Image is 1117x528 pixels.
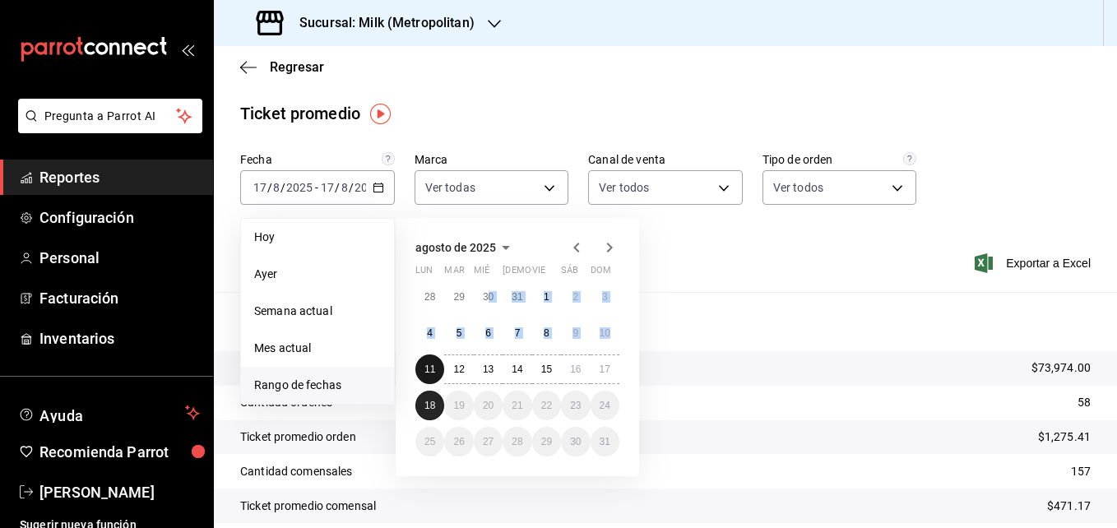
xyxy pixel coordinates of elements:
[591,282,619,312] button: 3 de agosto de 2025
[485,327,491,339] abbr: 6 de agosto de 2025
[503,265,600,282] abbr: jueves
[978,253,1091,273] span: Exportar a Excel
[280,181,285,194] span: /
[561,391,590,420] button: 23 de agosto de 2025
[1071,463,1091,480] p: 157
[254,377,381,394] span: Rango de fechas
[483,364,494,375] abbr: 13 de agosto de 2025
[320,181,335,194] input: --
[541,436,552,447] abbr: 29 de agosto de 2025
[600,436,610,447] abbr: 31 de agosto de 2025
[39,403,178,423] span: Ayuda
[254,266,381,283] span: Ayer
[240,428,356,446] p: Ticket promedio orden
[415,282,444,312] button: 28 de julio de 2025
[1078,394,1091,411] p: 58
[240,154,395,165] label: Fecha
[561,282,590,312] button: 2 de agosto de 2025
[591,354,619,384] button: 17 de agosto de 2025
[415,241,496,254] span: agosto de 2025
[424,400,435,411] abbr: 18 de agosto de 2025
[541,400,552,411] abbr: 22 de agosto de 2025
[503,318,531,348] button: 7 de agosto de 2025
[370,104,391,124] button: Tooltip marker
[254,303,381,320] span: Semana actual
[457,327,462,339] abbr: 5 de agosto de 2025
[903,152,916,165] svg: Todas las órdenes contabilizan 1 comensal a excepción de órdenes de mesa con comensales obligator...
[425,179,475,196] span: Ver todas
[453,436,464,447] abbr: 26 de agosto de 2025
[541,364,552,375] abbr: 15 de agosto de 2025
[474,282,503,312] button: 30 de julio de 2025
[544,327,549,339] abbr: 8 de agosto de 2025
[415,427,444,456] button: 25 de agosto de 2025
[570,436,581,447] abbr: 30 de agosto de 2025
[503,427,531,456] button: 28 de agosto de 2025
[474,391,503,420] button: 20 de agosto de 2025
[591,318,619,348] button: 10 de agosto de 2025
[415,154,569,165] label: Marca
[341,181,349,194] input: --
[444,265,464,282] abbr: martes
[483,400,494,411] abbr: 20 de agosto de 2025
[483,291,494,303] abbr: 30 de julio de 2025
[503,354,531,384] button: 14 de agosto de 2025
[181,43,194,56] button: open_drawer_menu
[335,181,340,194] span: /
[272,181,280,194] input: --
[453,291,464,303] abbr: 29 de julio de 2025
[453,364,464,375] abbr: 12 de agosto de 2025
[532,282,561,312] button: 1 de agosto de 2025
[515,327,521,339] abbr: 7 de agosto de 2025
[12,119,202,137] a: Pregunta a Parrot AI
[39,441,200,463] span: Recomienda Parrot
[600,364,610,375] abbr: 17 de agosto de 2025
[39,166,200,188] span: Reportes
[591,265,611,282] abbr: domingo
[600,327,610,339] abbr: 10 de agosto de 2025
[474,427,503,456] button: 27 de agosto de 2025
[240,498,376,515] p: Ticket promedio comensal
[444,427,473,456] button: 26 de agosto de 2025
[354,181,382,194] input: ----
[444,354,473,384] button: 12 de agosto de 2025
[570,364,581,375] abbr: 16 de agosto de 2025
[415,391,444,420] button: 18 de agosto de 2025
[254,229,381,246] span: Hoy
[427,327,433,339] abbr: 4 de agosto de 2025
[267,181,272,194] span: /
[44,108,177,125] span: Pregunta a Parrot AI
[253,181,267,194] input: --
[1047,498,1091,515] p: $471.17
[1031,359,1091,377] p: $73,974.00
[762,154,917,165] label: Tipo de orden
[588,154,743,165] label: Canal de venta
[39,327,200,350] span: Inventarios
[561,354,590,384] button: 16 de agosto de 2025
[572,291,578,303] abbr: 2 de agosto de 2025
[349,181,354,194] span: /
[39,481,200,503] span: [PERSON_NAME]
[424,436,435,447] abbr: 25 de agosto de 2025
[240,101,360,126] div: Ticket promedio
[415,265,433,282] abbr: lunes
[483,436,494,447] abbr: 27 de agosto de 2025
[415,318,444,348] button: 4 de agosto de 2025
[444,318,473,348] button: 5 de agosto de 2025
[444,282,473,312] button: 29 de julio de 2025
[512,436,522,447] abbr: 28 de agosto de 2025
[591,391,619,420] button: 24 de agosto de 2025
[602,291,608,303] abbr: 3 de agosto de 2025
[18,99,202,133] button: Pregunta a Parrot AI
[415,238,516,257] button: agosto de 2025
[561,265,578,282] abbr: sábado
[474,318,503,348] button: 6 de agosto de 2025
[503,282,531,312] button: 31 de julio de 2025
[532,318,561,348] button: 8 de agosto de 2025
[512,291,522,303] abbr: 31 de julio de 2025
[39,206,200,229] span: Configuración
[240,463,353,480] p: Cantidad comensales
[570,400,581,411] abbr: 23 de agosto de 2025
[382,152,395,165] svg: Información delimitada a máximo 62 días.
[424,364,435,375] abbr: 11 de agosto de 2025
